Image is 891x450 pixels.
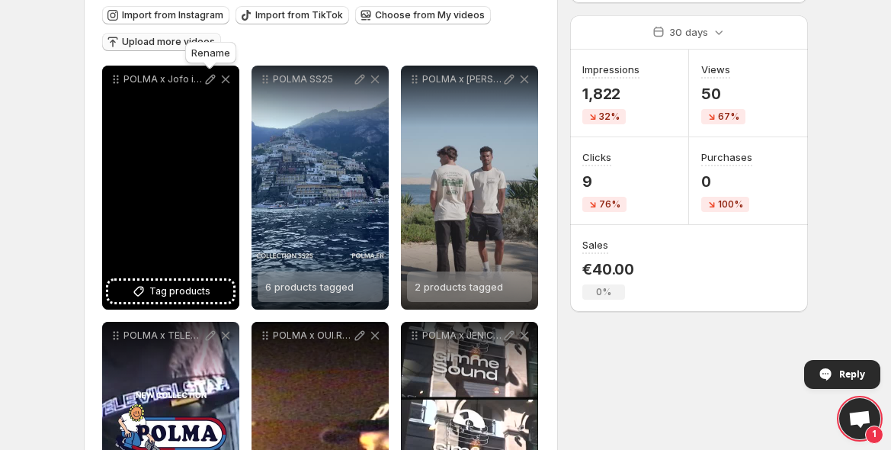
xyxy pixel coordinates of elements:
[236,6,349,24] button: Import from TikTok
[582,149,611,165] h3: Clicks
[255,9,343,21] span: Import from TikTok
[401,66,538,310] div: POLMA x [PERSON_NAME]2 products tagged
[701,62,730,77] h3: Views
[669,24,708,40] p: 30 days
[108,281,233,302] button: Tag products
[375,9,485,21] span: Choose from My videos
[273,73,352,85] p: POLMA SS25
[701,149,752,165] h3: Purchases
[596,286,611,298] span: 0%
[415,281,503,293] span: 2 products tagged
[839,398,880,439] div: Open chat
[252,66,389,310] div: POLMA SS256 products tagged
[422,329,502,342] p: POLMA x JENICKAE
[701,172,752,191] p: 0
[582,85,639,103] p: 1,822
[582,237,608,252] h3: Sales
[422,73,502,85] p: POLMA x [PERSON_NAME]
[102,66,239,310] div: POLMA x Jofo insta 3Tag products
[265,281,354,293] span: 6 products tagged
[582,62,639,77] h3: Impressions
[718,198,743,211] span: 100%
[102,6,229,24] button: Import from Instagram
[865,426,883,444] span: 1
[123,73,203,85] p: POLMA x Jofo insta 3
[839,361,865,387] span: Reply
[599,198,620,211] span: 76%
[273,329,352,342] p: POLMA x OUI.ROMANE
[122,36,215,48] span: Upload more videos
[599,111,620,123] span: 32%
[582,172,627,191] p: 9
[122,9,223,21] span: Import from Instagram
[701,85,745,103] p: 50
[149,284,210,299] span: Tag products
[123,329,203,342] p: POLMA x TELEVISISTAR
[102,33,221,51] button: Upload more videos
[718,111,739,123] span: 67%
[582,260,634,278] p: €40.00
[355,6,491,24] button: Choose from My videos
